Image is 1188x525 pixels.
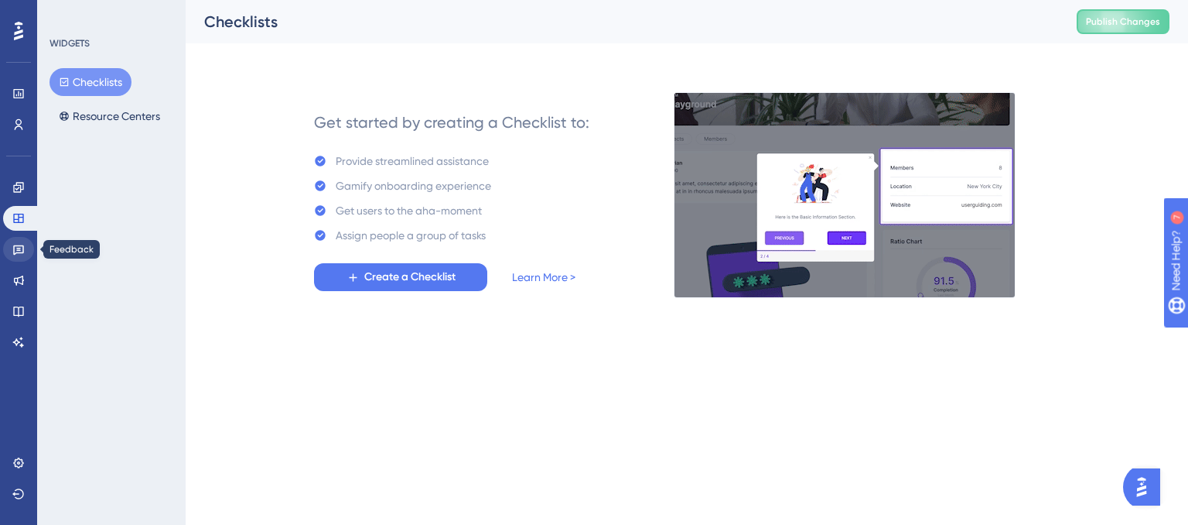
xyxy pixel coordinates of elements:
[49,102,169,130] button: Resource Centers
[364,268,456,287] span: Create a Checklist
[1077,9,1169,34] button: Publish Changes
[204,11,1038,33] div: Checklists
[314,263,487,291] button: Create a Checklist
[36,4,97,22] span: Need Help?
[108,8,112,20] div: 7
[336,177,491,195] div: Gamify onboarding experience
[1086,15,1160,28] span: Publish Changes
[512,268,575,287] a: Learn More >
[49,37,90,50] div: WIDGETS
[336,201,482,220] div: Get users to the aha-moment
[314,112,589,133] div: Get started by creating a Checklist to:
[49,68,131,96] button: Checklists
[336,152,489,170] div: Provide streamlined assistance
[1123,464,1169,510] iframe: UserGuiding AI Assistant Launcher
[674,92,1016,298] img: e28e67207451d1beac2d0b01ddd05b56.gif
[336,226,486,245] div: Assign people a group of tasks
